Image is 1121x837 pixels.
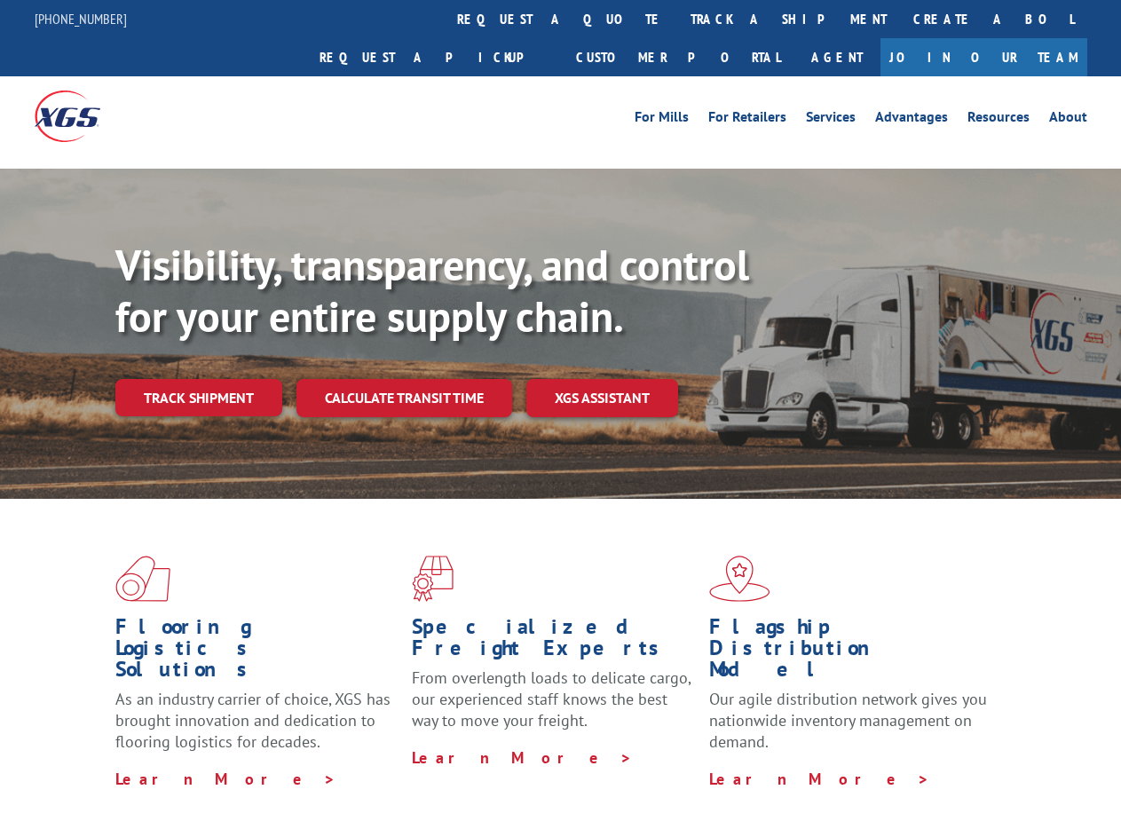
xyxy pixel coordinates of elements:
[306,38,563,76] a: Request a pickup
[709,616,992,689] h1: Flagship Distribution Model
[1049,110,1087,130] a: About
[35,10,127,28] a: [PHONE_NUMBER]
[709,769,930,789] a: Learn More >
[806,110,856,130] a: Services
[709,689,987,752] span: Our agile distribution network gives you nationwide inventory management on demand.
[115,379,282,416] a: Track shipment
[880,38,1087,76] a: Join Our Team
[115,689,391,752] span: As an industry carrier of choice, XGS has brought innovation and dedication to flooring logistics...
[708,110,786,130] a: For Retailers
[296,379,512,417] a: Calculate transit time
[115,556,170,602] img: xgs-icon-total-supply-chain-intelligence-red
[875,110,948,130] a: Advantages
[412,616,695,667] h1: Specialized Freight Experts
[967,110,1030,130] a: Resources
[412,747,633,768] a: Learn More >
[793,38,880,76] a: Agent
[709,556,770,602] img: xgs-icon-flagship-distribution-model-red
[115,769,336,789] a: Learn More >
[412,667,695,746] p: From overlength loads to delicate cargo, our experienced staff knows the best way to move your fr...
[412,556,454,602] img: xgs-icon-focused-on-flooring-red
[563,38,793,76] a: Customer Portal
[115,237,749,343] b: Visibility, transparency, and control for your entire supply chain.
[526,379,678,417] a: XGS ASSISTANT
[635,110,689,130] a: For Mills
[115,616,399,689] h1: Flooring Logistics Solutions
